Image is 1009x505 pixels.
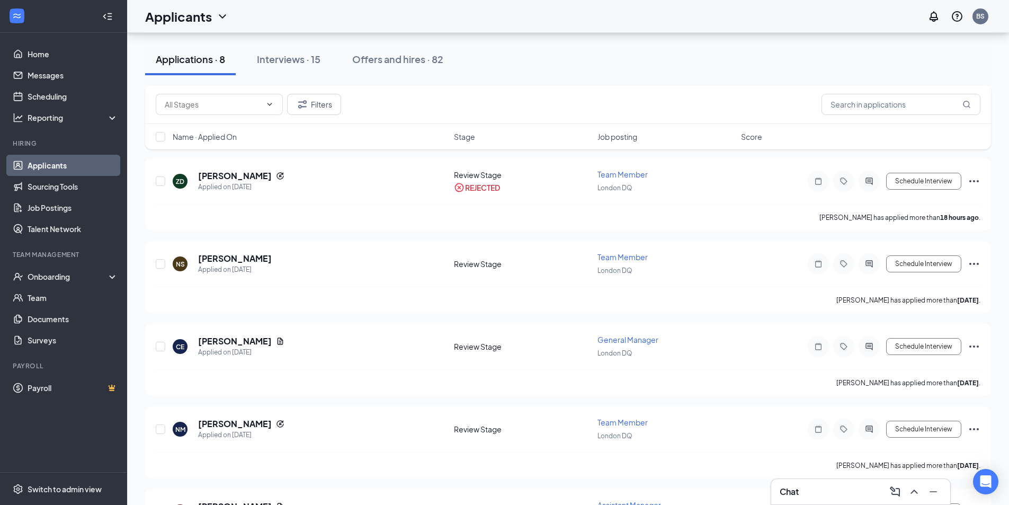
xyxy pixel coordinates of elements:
h1: Applicants [145,7,212,25]
svg: ComposeMessage [889,485,901,498]
svg: Reapply [276,172,284,180]
h5: [PERSON_NAME] [198,418,272,430]
button: Minimize [925,483,942,500]
span: Team Member [597,418,648,427]
div: Hiring [13,139,116,148]
span: Job posting [597,131,637,142]
span: Team Member [597,252,648,262]
button: ComposeMessage [887,483,904,500]
svg: Tag [837,177,850,185]
svg: ChevronDown [265,100,274,109]
svg: ActiveChat [863,342,876,351]
svg: Tag [837,425,850,433]
b: [DATE] [957,462,979,469]
svg: Settings [13,484,23,494]
a: Talent Network [28,218,118,240]
p: [PERSON_NAME] has applied more than . [836,461,980,470]
svg: ChevronDown [216,10,229,23]
div: Review Stage [454,170,591,180]
svg: Note [812,342,825,351]
svg: UserCheck [13,271,23,282]
svg: Notifications [927,10,940,23]
p: [PERSON_NAME] has applied more than . [819,213,980,222]
a: Home [28,43,118,65]
a: Messages [28,65,118,86]
a: Scheduling [28,86,118,107]
svg: ActiveChat [863,260,876,268]
div: NS [176,260,185,269]
svg: Note [812,177,825,185]
button: Schedule Interview [886,421,961,438]
span: Score [741,131,762,142]
h5: [PERSON_NAME] [198,253,272,264]
input: All Stages [165,99,261,110]
h5: [PERSON_NAME] [198,335,272,347]
button: ChevronUp [906,483,923,500]
svg: Collapse [102,11,113,22]
svg: Note [812,425,825,433]
div: Interviews · 15 [257,52,320,66]
a: Sourcing Tools [28,176,118,197]
button: Schedule Interview [886,173,961,190]
button: Schedule Interview [886,255,961,272]
svg: ActiveChat [863,425,876,433]
div: Onboarding [28,271,109,282]
a: Team [28,287,118,308]
svg: WorkstreamLogo [12,11,22,21]
svg: Document [276,337,284,345]
a: Job Postings [28,197,118,218]
span: Team Member [597,170,648,179]
h3: Chat [780,486,799,498]
svg: MagnifyingGlass [962,100,971,109]
svg: Analysis [13,112,23,123]
span: London DQ [597,349,632,357]
svg: ActiveChat [863,177,876,185]
svg: Note [812,260,825,268]
div: Applications · 8 [156,52,225,66]
svg: QuestionInfo [951,10,963,23]
span: General Manager [597,335,658,344]
div: Review Stage [454,424,591,435]
div: Review Stage [454,341,591,352]
b: [DATE] [957,296,979,304]
span: Stage [454,131,475,142]
svg: Ellipses [968,175,980,188]
a: PayrollCrown [28,377,118,398]
span: London DQ [597,432,632,440]
div: NM [175,425,185,434]
input: Search in applications [822,94,980,115]
b: [DATE] [957,379,979,387]
span: London DQ [597,267,632,274]
button: Schedule Interview [886,338,961,355]
a: Documents [28,308,118,330]
div: Applied on [DATE] [198,430,284,440]
button: Filter Filters [287,94,341,115]
span: London DQ [597,184,632,192]
svg: Tag [837,260,850,268]
div: ZD [176,177,184,186]
div: Team Management [13,250,116,259]
div: Applied on [DATE] [198,347,284,358]
a: Surveys [28,330,118,351]
svg: Ellipses [968,340,980,353]
svg: Ellipses [968,423,980,436]
div: REJECTED [465,182,500,193]
p: [PERSON_NAME] has applied more than . [836,378,980,387]
div: Offers and hires · 82 [352,52,443,66]
svg: Tag [837,342,850,351]
div: Payroll [13,361,116,370]
p: [PERSON_NAME] has applied more than . [836,296,980,305]
b: 18 hours ago [940,214,979,222]
svg: CrossCircle [454,182,465,193]
div: Open Intercom Messenger [973,469,998,494]
svg: ChevronUp [908,485,921,498]
svg: Filter [296,98,309,111]
svg: Ellipses [968,258,980,270]
div: CE [176,342,184,351]
svg: Reapply [276,420,284,428]
span: Name · Applied On [173,131,237,142]
div: Reporting [28,112,119,123]
div: BS [976,12,985,21]
div: Review Stage [454,259,591,269]
svg: Minimize [927,485,940,498]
